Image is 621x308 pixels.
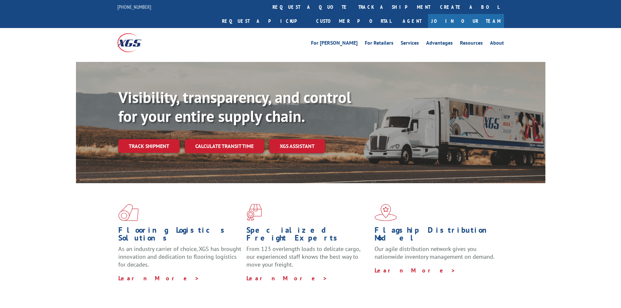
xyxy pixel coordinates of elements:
a: Resources [460,40,483,48]
a: Track shipment [118,139,180,153]
span: As an industry carrier of choice, XGS has brought innovation and dedication to flooring logistics... [118,245,241,268]
h1: Flooring Logistics Solutions [118,226,242,245]
a: Learn More > [246,274,328,282]
a: Learn More > [118,274,200,282]
a: Customer Portal [311,14,396,28]
a: Learn More > [375,267,456,274]
img: xgs-icon-focused-on-flooring-red [246,204,262,221]
a: About [490,40,504,48]
h1: Flagship Distribution Model [375,226,498,245]
b: Visibility, transparency, and control for your entire supply chain. [118,87,351,126]
h1: Specialized Freight Experts [246,226,370,245]
a: For [PERSON_NAME] [311,40,358,48]
img: xgs-icon-flagship-distribution-model-red [375,204,397,221]
img: xgs-icon-total-supply-chain-intelligence-red [118,204,139,221]
a: Advantages [426,40,453,48]
a: Services [401,40,419,48]
a: Request a pickup [217,14,311,28]
p: From 123 overlength loads to delicate cargo, our experienced staff knows the best way to move you... [246,245,370,274]
a: Calculate transit time [185,139,264,153]
a: Agent [396,14,428,28]
a: XGS ASSISTANT [269,139,325,153]
a: For Retailers [365,40,393,48]
span: Our agile distribution network gives you nationwide inventory management on demand. [375,245,495,260]
a: Join Our Team [428,14,504,28]
a: [PHONE_NUMBER] [117,4,151,10]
